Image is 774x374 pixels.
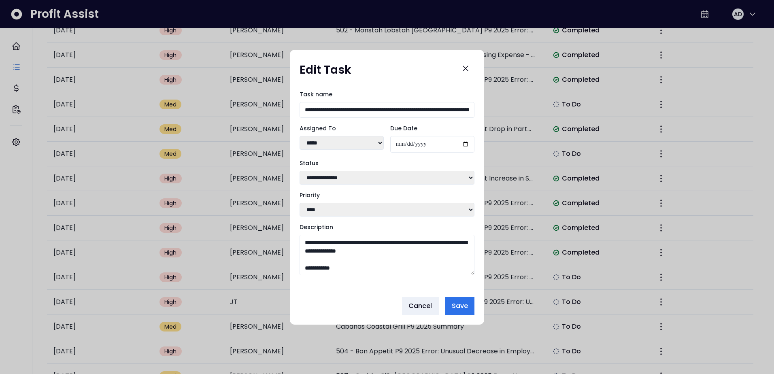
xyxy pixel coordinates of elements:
[300,159,474,168] label: Status
[300,63,351,77] h1: Edit Task
[300,223,474,232] label: Description
[452,301,468,311] span: Save
[408,301,432,311] span: Cancel
[457,59,474,77] button: Close
[390,124,474,133] label: Due Date
[402,297,439,315] button: Cancel
[445,297,474,315] button: Save
[300,124,384,133] label: Assigned To
[300,90,474,99] label: Task name
[300,191,474,200] label: Priority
